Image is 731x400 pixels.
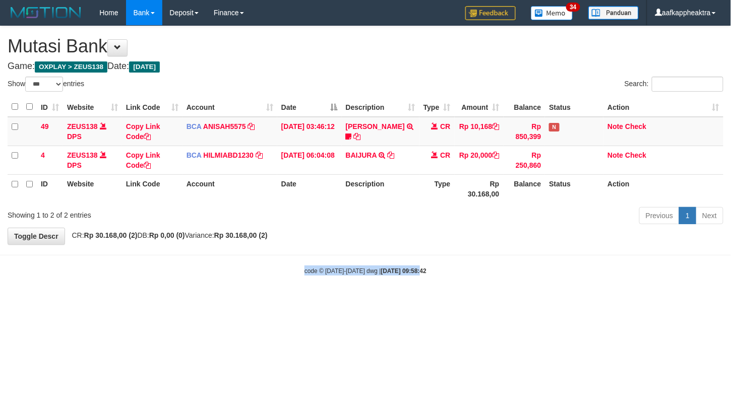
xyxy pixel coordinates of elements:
div: Showing 1 to 2 of 2 entries [8,206,297,220]
strong: Rp 0,00 (0) [149,231,185,239]
td: DPS [63,117,122,146]
th: Date: activate to sort column descending [277,97,342,117]
td: Rp 10,168 [455,117,504,146]
th: Action [603,174,723,203]
th: Description: activate to sort column ascending [342,97,419,117]
th: Account [182,174,277,203]
td: Rp 250,860 [504,146,545,174]
span: BCA [187,151,202,159]
a: Copy INA PAUJANAH to clipboard [354,132,361,141]
th: Amount: activate to sort column ascending [455,97,504,117]
img: MOTION_logo.png [8,5,84,20]
th: Action: activate to sort column ascending [603,97,723,117]
span: OXPLAY > ZEUS138 [35,61,107,73]
th: Link Code [122,174,182,203]
span: 49 [41,122,49,130]
a: ZEUS138 [67,151,98,159]
span: CR [440,122,450,130]
th: Status [545,97,603,117]
th: Website [63,174,122,203]
img: Feedback.jpg [465,6,516,20]
strong: Rp 30.168,00 (2) [84,231,138,239]
th: Type: activate to sort column ascending [419,97,455,117]
span: Has Note [549,123,559,131]
a: Note [607,122,623,130]
th: Type [419,174,455,203]
a: Copy Rp 20,000 to clipboard [493,151,500,159]
input: Search: [652,77,723,92]
th: ID [37,174,63,203]
h4: Game: Date: [8,61,723,72]
strong: Rp 30.168,00 (2) [214,231,268,239]
td: Rp 20,000 [455,146,504,174]
select: Showentries [25,77,63,92]
a: [PERSON_NAME] [346,122,405,130]
th: Rp 30.168,00 [455,174,504,203]
th: Status [545,174,603,203]
td: DPS [63,146,122,174]
a: Copy Link Code [126,122,160,141]
a: Copy ANISAH5575 to clipboard [248,122,255,130]
span: 4 [41,151,45,159]
a: Note [607,151,623,159]
a: ZEUS138 [67,122,98,130]
th: ID: activate to sort column ascending [37,97,63,117]
th: Description [342,174,419,203]
th: Balance [504,97,545,117]
img: Button%20Memo.svg [531,6,573,20]
label: Search: [625,77,723,92]
td: [DATE] 06:04:08 [277,146,342,174]
img: panduan.png [588,6,639,20]
span: 34 [566,3,580,12]
a: Copy Rp 10,168 to clipboard [493,122,500,130]
a: Copy Link Code [126,151,160,169]
td: [DATE] 03:46:12 [277,117,342,146]
th: Website: activate to sort column ascending [63,97,122,117]
a: 1 [679,207,696,224]
small: code © [DATE]-[DATE] dwg | [304,268,427,275]
a: Copy BAIJURA to clipboard [387,151,394,159]
th: Balance [504,174,545,203]
a: HILMIABD1230 [204,151,254,159]
a: Check [625,151,646,159]
a: Copy HILMIABD1230 to clipboard [256,151,263,159]
th: Link Code: activate to sort column ascending [122,97,182,117]
a: Toggle Descr [8,228,65,245]
h1: Mutasi Bank [8,36,723,56]
span: CR: DB: Variance: [67,231,268,239]
th: Account: activate to sort column ascending [182,97,277,117]
label: Show entries [8,77,84,92]
a: ANISAH5575 [203,122,246,130]
span: BCA [187,122,202,130]
span: CR [440,151,450,159]
th: Date [277,174,342,203]
a: BAIJURA [346,151,377,159]
td: Rp 850,399 [504,117,545,146]
a: Check [625,122,646,130]
span: [DATE] [129,61,160,73]
a: Next [696,207,723,224]
a: Previous [639,207,680,224]
strong: [DATE] 09:58:42 [381,268,427,275]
